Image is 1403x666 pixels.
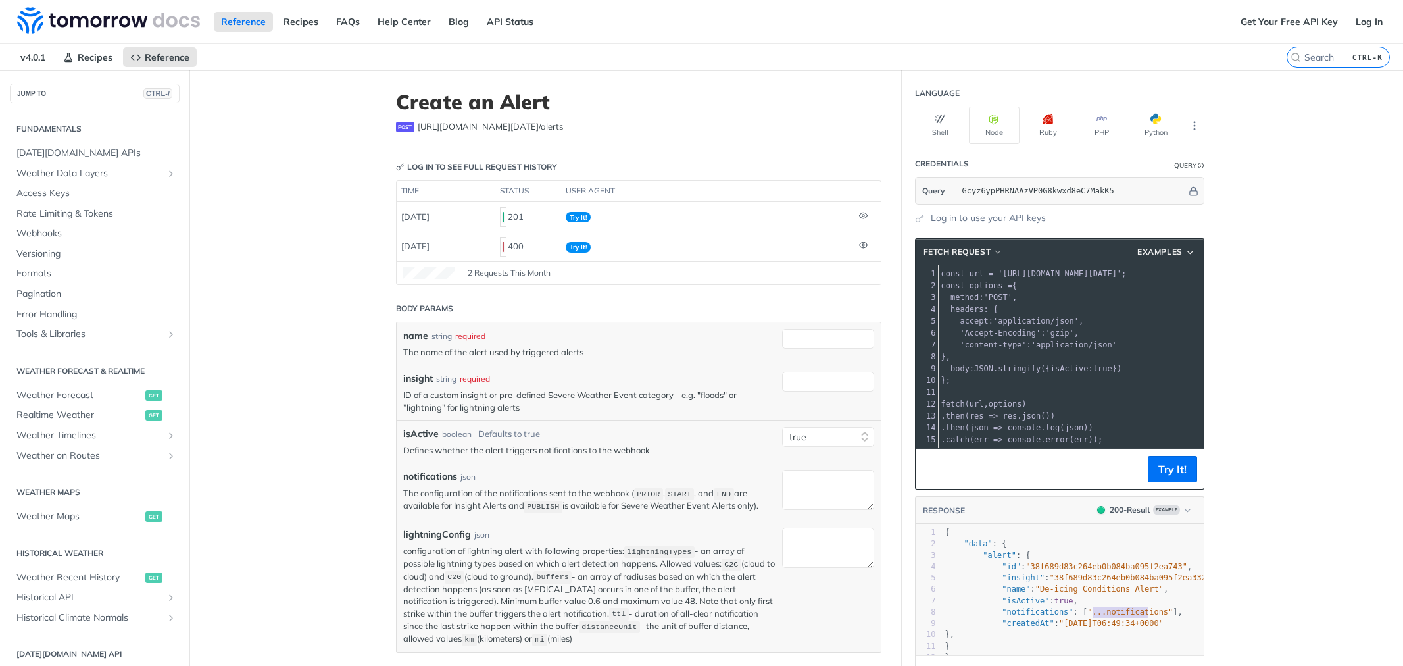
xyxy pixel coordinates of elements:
[1174,161,1204,170] div: QueryInformation
[916,596,936,607] div: 7
[403,528,471,542] label: lightningConfig
[945,630,955,639] span: },
[16,247,176,261] span: Versioning
[956,178,1187,204] input: apikey
[945,562,1193,571] span: : ,
[945,584,1169,594] span: : ,
[166,592,176,603] button: Show subpages for Historical API
[503,242,504,252] span: 400
[403,545,775,646] p: configuration of lightning alert with following properties: - an array of possible lightning type...
[627,548,691,557] span: lightningTypes
[1002,619,1054,628] span: "createdAt"
[166,168,176,179] button: Show subpages for Weather Data Layers
[403,267,455,279] canvas: Line Graph
[612,610,626,619] span: ttl
[561,181,854,202] th: user agent
[970,281,1003,290] span: options
[16,449,162,463] span: Weather on Routes
[916,363,938,374] div: 9
[10,608,180,628] a: Historical Climate NormalsShow subpages for Historical Climate Normals
[916,292,938,303] div: 3
[10,507,180,526] a: Weather Mapsget
[10,84,180,103] button: JUMP TOCTRL-/
[916,422,938,434] div: 14
[915,107,966,144] button: Shell
[495,181,561,202] th: status
[950,364,970,373] span: body
[1110,504,1150,516] div: 200 - Result
[145,573,162,583] span: get
[916,351,938,363] div: 8
[460,373,490,385] div: required
[960,340,1026,349] span: 'content-type'
[16,187,176,200] span: Access Keys
[1189,120,1200,132] svg: More ellipsis
[974,435,989,444] span: err
[10,184,180,203] a: Access Keys
[10,143,180,163] a: [DATE][DOMAIN_NAME] APIs
[1233,12,1345,32] a: Get Your Free API Key
[915,158,969,170] div: Credentials
[1059,619,1164,628] span: "[DATE]T06:49:34+0000"
[16,328,162,341] span: Tools & Libraries
[1131,107,1181,144] button: Python
[10,426,180,446] a: Weather TimelinesShow subpages for Weather Timelines
[1087,607,1173,617] span: "...notifications"
[1021,411,1041,421] span: json
[922,185,945,197] span: Query
[16,207,176,220] span: Rate Limiting & Tokens
[581,623,637,632] span: distanceUnit
[10,386,180,405] a: Weather Forecastget
[950,293,979,302] span: method
[16,267,176,280] span: Formats
[945,551,1031,560] span: : {
[10,648,180,660] h2: [DATE][DOMAIN_NAME] API
[1187,184,1200,197] button: Hide
[970,411,984,421] span: res
[436,373,456,385] div: string
[983,551,1016,560] span: "alert"
[941,281,1018,290] span: {
[403,389,775,413] p: ID of a custom insight or pre-defined Severe Weather Event category - e.g. "floods" or ”lightning...
[1002,584,1030,594] span: "name"
[945,539,1007,548] span: : {
[441,12,476,32] a: Blog
[460,471,476,483] div: json
[916,280,938,292] div: 2
[10,284,180,304] a: Pagination
[1008,281,1012,290] span: =
[1133,245,1200,259] button: Examples
[397,181,495,202] th: time
[916,584,936,595] div: 6
[396,122,414,132] span: post
[1153,505,1180,515] span: Example
[16,591,162,604] span: Historical API
[276,12,326,32] a: Recipes
[993,435,1002,444] span: =>
[941,399,965,409] span: fetch
[941,399,1027,409] span: ( , )
[503,212,504,222] span: 201
[916,178,952,204] button: Query
[945,619,1164,628] span: :
[500,236,555,258] div: 400
[474,529,489,541] div: json
[1064,423,1083,432] span: json
[403,346,775,358] p: The name of the alert used by triggered alerts
[998,269,1121,278] span: '[URL][DOMAIN_NAME][DATE]'
[10,204,180,224] a: Rate Limiting & Tokens
[166,451,176,461] button: Show subpages for Weather on Routes
[10,224,180,243] a: Webhooks
[922,459,941,479] button: Copy to clipboard
[16,147,176,160] span: [DATE][DOMAIN_NAME] APIs
[166,613,176,623] button: Show subpages for Historical Climate Normals
[970,423,989,432] span: json
[370,12,438,32] a: Help Center
[916,618,936,629] div: 9
[16,429,162,442] span: Weather Timelines
[1031,340,1117,349] span: 'application/json'
[447,573,461,582] span: C2G
[668,490,691,499] span: START
[16,288,176,301] span: Pagination
[1349,51,1386,64] kbd: CTRL-K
